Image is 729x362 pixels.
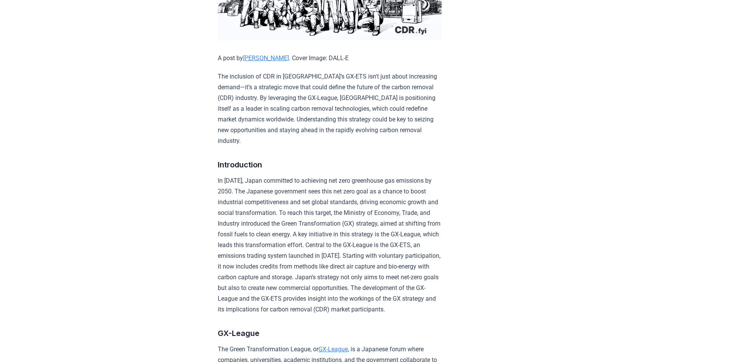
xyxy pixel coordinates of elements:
p: In [DATE], Japan committed to achieving net zero greenhouse gas emissions by 2050. The Japanese g... [218,175,442,315]
h3: GX-League [218,327,442,339]
a: GX-League [318,346,348,353]
h3: Introduction [218,159,442,171]
p: A post by . Cover Image: DALL-E [218,53,442,64]
p: The inclusion of CDR in [GEOGRAPHIC_DATA]’s GX-ETS isn't just about increasing demand—it’s a stra... [218,71,442,146]
a: [PERSON_NAME] [243,54,289,62]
